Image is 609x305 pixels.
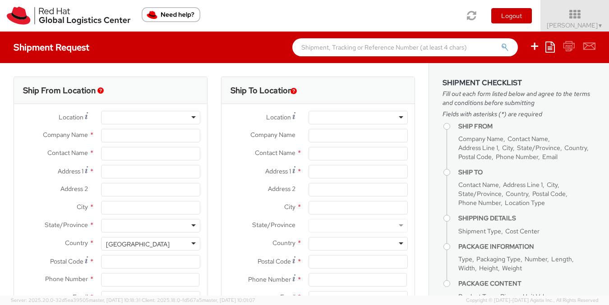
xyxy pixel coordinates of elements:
span: State/Province [45,221,88,229]
span: master, [DATE] 10:01:07 [202,297,255,303]
span: Address Line 1 [503,181,543,189]
span: Packaging Type [476,255,521,263]
span: City [284,203,295,211]
span: Country [506,190,528,198]
span: Server: 2025.20.0-32d5ea39505 [11,297,140,303]
span: Client: 2025.18.0-fd567a5 [142,297,255,303]
span: Type [458,255,472,263]
h3: Ship To Location [231,86,292,95]
h3: Shipment Checklist [443,79,595,87]
h4: Shipment Request [14,42,89,52]
span: Postal Code [50,257,83,265]
span: Length [551,255,572,263]
span: Height [479,264,498,272]
span: [PERSON_NAME] [547,21,603,29]
span: Phone Number [458,199,501,207]
span: Phone Number [248,275,291,283]
span: master, [DATE] 10:18:31 [89,297,140,303]
span: Number [525,255,547,263]
span: Postal Code [532,190,566,198]
span: Location [266,113,291,121]
span: Postal Code [258,257,291,265]
span: Copyright © [DATE]-[DATE] Agistix Inc., All Rights Reserved [466,297,598,304]
span: Phone Number [45,275,88,283]
span: Country [564,144,587,152]
span: ▼ [598,22,603,29]
span: City [77,203,88,211]
span: Email [542,153,558,161]
span: Company Name [458,135,503,143]
img: rh-logistics-00dfa346123c4ec078e1.svg [7,7,130,25]
div: [GEOGRAPHIC_DATA] [106,240,170,249]
span: Country [65,239,88,247]
span: Product Type [458,292,496,300]
span: Width [458,264,475,272]
span: Fields with asterisks (*) are required [443,109,595,118]
h4: Package Information [458,243,595,250]
span: Contact Name [507,135,548,143]
span: Contact Name [47,149,88,157]
span: Address 2 [60,185,88,193]
span: State/Province [458,190,502,198]
span: State/Province [517,144,560,152]
span: Email [73,293,88,301]
h4: Package Content [458,280,595,287]
span: City [502,144,513,152]
span: Address 1 [265,167,291,175]
span: Fill out each form listed below and agree to the terms and conditions before submitting [443,89,595,107]
input: Shipment, Tracking or Reference Number (at least 4 chars) [292,38,518,56]
h4: Ship To [458,169,595,176]
span: Pieces [500,292,519,300]
span: Phone Number [496,153,538,161]
span: Shipment Type [458,227,501,235]
h4: Shipping Details [458,215,595,222]
span: Weight [502,264,522,272]
span: Address 1 [58,167,83,175]
span: Address 2 [268,185,295,193]
span: Location Type [505,199,545,207]
h3: Ship From Location [23,86,96,95]
span: Unit Value [523,292,551,300]
span: Company Name [43,131,88,139]
span: State/Province [252,221,295,229]
span: Contact Name [255,149,295,157]
span: Location [59,113,83,121]
span: Contact Name [458,181,499,189]
span: Country [272,239,295,247]
span: City [547,181,558,189]
span: Postal Code [458,153,492,161]
span: Cost Center [505,227,540,235]
span: Address Line 1 [458,144,498,152]
span: Company Name [250,131,295,139]
span: Email [280,293,295,301]
button: Need help? [142,7,200,22]
button: Logout [491,8,532,23]
h4: Ship From [458,123,595,130]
